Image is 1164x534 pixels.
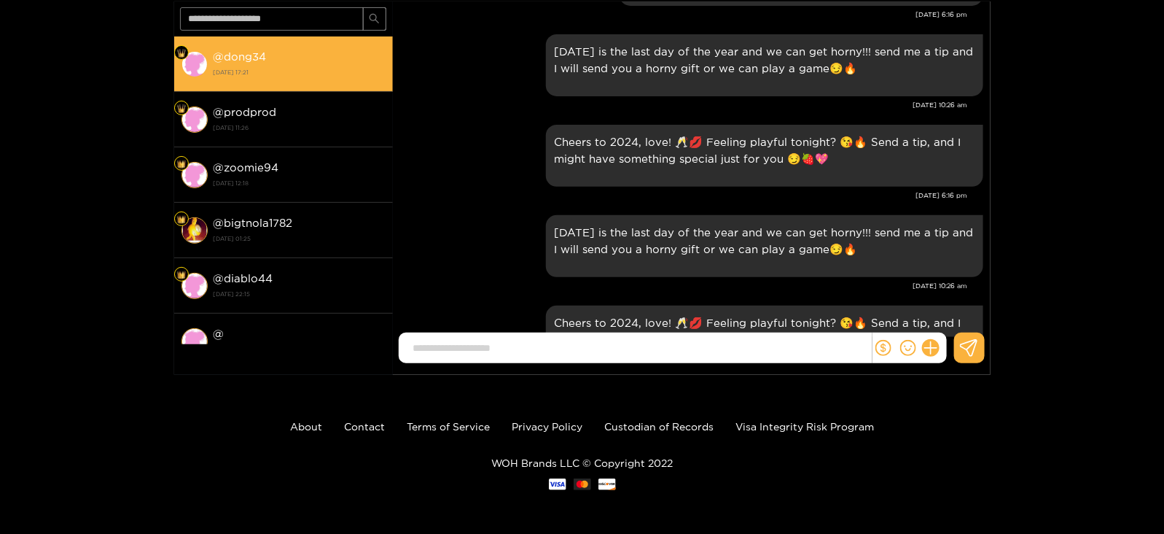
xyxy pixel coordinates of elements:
a: Custodian of Records [604,421,714,432]
strong: @ prodprod [214,106,277,118]
strong: [DATE] 17:21 [214,66,386,79]
img: conversation [181,51,208,77]
img: Fan Level [177,49,186,58]
span: dollar [875,340,891,356]
span: search [369,13,380,26]
strong: @ dong34 [214,50,267,63]
div: [DATE] 6:16 pm [400,190,968,201]
div: Dec. 31, 10:26 am [546,215,983,277]
button: search [363,7,386,31]
div: Dec. 31, 6:16 pm [546,306,983,368]
strong: @ [214,328,224,340]
p: [DATE] is the last day of the year and we can get horny!!! send me a tip and I will send you a ho... [555,224,974,258]
div: Dec. 31, 6:16 pm [546,125,983,187]
p: [DATE] is the last day of the year and we can get horny!!! send me a tip and I will send you a ho... [555,43,974,77]
a: Terms of Service [407,421,490,432]
img: conversation [181,328,208,355]
p: Cheers to 2024, love! 🥂💋 Feeling playful tonight? 😘🔥 Send a tip, and I might have something speci... [555,133,974,167]
strong: @ bigtnola1782 [214,217,293,229]
span: smile [900,340,916,356]
strong: [DATE] 13:36 [214,343,386,356]
a: Privacy Policy [512,421,582,432]
img: Fan Level [177,160,186,169]
p: Cheers to 2024, love! 🥂💋 Feeling playful tonight? 😘🔥 Send a tip, and I might have something speci... [555,314,974,348]
strong: [DATE] 12:18 [214,177,386,190]
img: conversation [181,217,208,244]
a: About [290,421,322,432]
img: Fan Level [177,271,186,279]
strong: @ zoomie94 [214,161,279,174]
div: [DATE] 10:26 am [400,281,968,291]
strong: @ diablo44 [214,272,273,285]
a: Contact [344,421,385,432]
strong: [DATE] 11:26 [214,121,386,134]
img: Fan Level [177,215,186,224]
img: Fan Level [177,104,186,113]
img: conversation [181,162,208,188]
a: Visa Integrity Risk Program [735,421,874,432]
img: conversation [181,107,208,133]
div: Dec. 31, 10:26 am [546,34,983,96]
strong: [DATE] 01:25 [214,232,386,245]
button: dollar [872,337,894,359]
strong: [DATE] 22:15 [214,287,386,301]
img: conversation [181,273,208,299]
div: [DATE] 10:26 am [400,100,968,110]
div: [DATE] 6:16 pm [400,9,968,20]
